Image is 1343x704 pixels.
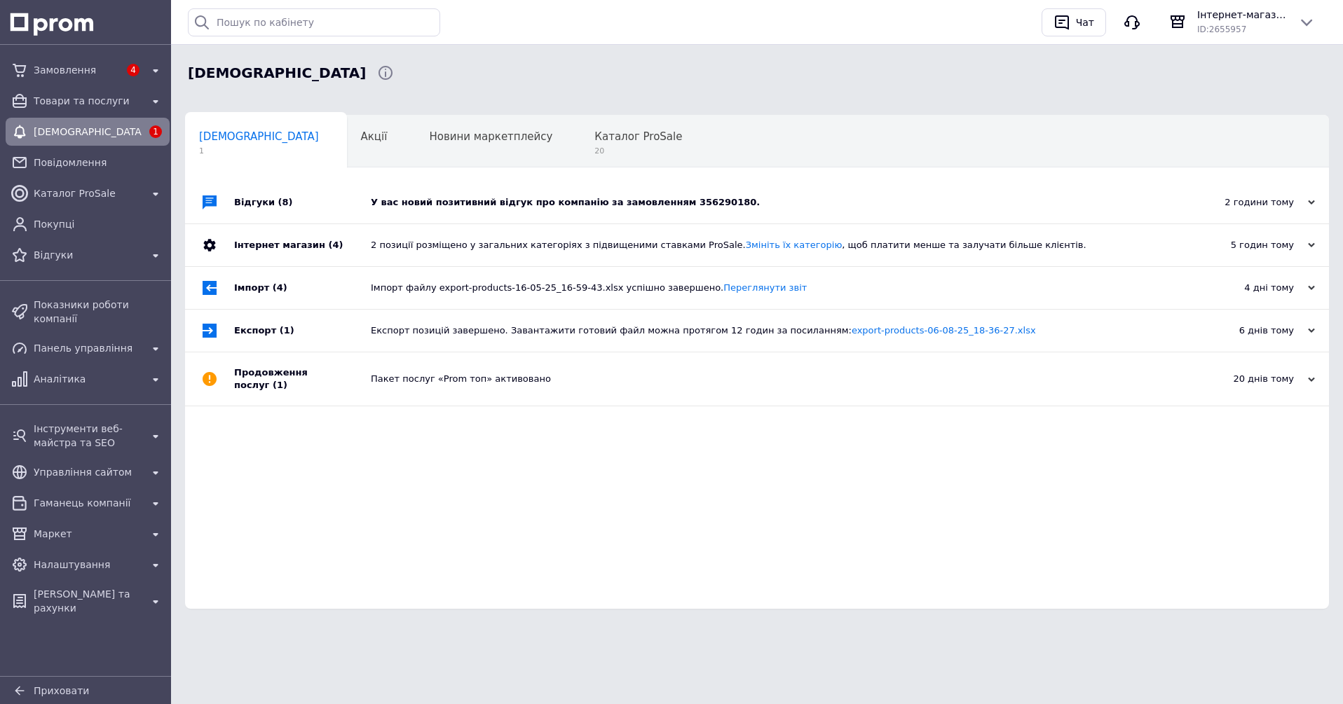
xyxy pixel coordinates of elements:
span: Товари та послуги [34,94,142,108]
span: Показники роботи компанії [34,298,164,326]
div: Імпорт [234,267,371,309]
span: Акції [361,130,388,143]
div: Інтернет магазин [234,224,371,266]
span: [PERSON_NAME] та рахунки [34,587,142,615]
span: Сповіщення [188,63,366,83]
span: (1) [280,325,294,336]
span: 1 [199,146,319,156]
span: Панель управління [34,341,142,355]
span: ID: 2655957 [1197,25,1246,34]
div: 5 годин тому [1175,239,1315,251]
span: (8) [278,197,293,207]
span: Новини маркетплейсу [429,130,552,143]
span: Управління сайтом [34,465,142,479]
button: Чат [1042,8,1106,36]
div: 4 дні тому [1175,282,1315,294]
span: 4 [127,64,139,76]
div: Експорт позицій завершено. Завантажити готовий файл можна протягом 12 годин за посиланням: [371,324,1175,337]
a: Змініть їх категорію [746,240,843,250]
span: Замовлення [34,63,119,77]
span: [DEMOGRAPHIC_DATA] [34,125,142,139]
div: 6 днів тому [1175,324,1315,337]
div: Експорт [234,310,371,352]
div: 2 позиції розміщено у загальних категоріях з підвищеними ставками ProSale. , щоб платити менше та... [371,239,1175,251]
span: (4) [328,240,343,250]
span: Інтернет-магазин "High-Top Store" [1197,8,1287,22]
span: Відгуки [34,248,142,262]
span: Приховати [34,685,89,696]
span: 1 [149,125,162,138]
div: Чат [1073,12,1097,33]
span: Повідомлення [34,156,164,170]
span: Каталог ProSale [594,130,682,143]
span: (4) [273,282,287,293]
span: [DEMOGRAPHIC_DATA] [199,130,319,143]
div: Пакет послуг «Prom топ» активовано [371,373,1175,385]
span: Каталог ProSale [34,186,142,200]
div: Відгуки [234,181,371,223]
a: Переглянути звіт [723,282,807,293]
span: Аналітика [34,372,142,386]
div: Продовження послуг [234,352,371,406]
span: Інструменти веб-майстра та SEO [34,422,142,450]
input: Пошук по кабінету [188,8,440,36]
span: Налаштування [34,558,142,572]
span: Покупці [34,217,164,231]
div: 20 днів тому [1175,373,1315,385]
span: (1) [273,380,287,390]
a: export-products-06-08-25_18-36-27.xlsx [852,325,1036,336]
div: 2 години тому [1175,196,1315,209]
div: Імпорт файлу export-products-16-05-25_16-59-43.xlsx успішно завершено. [371,282,1175,294]
span: 20 [594,146,682,156]
span: Гаманець компанії [34,496,142,510]
span: Маркет [34,527,142,541]
div: У вас новий позитивний відгук про компанію за замовленням 356290180. [371,196,1175,209]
